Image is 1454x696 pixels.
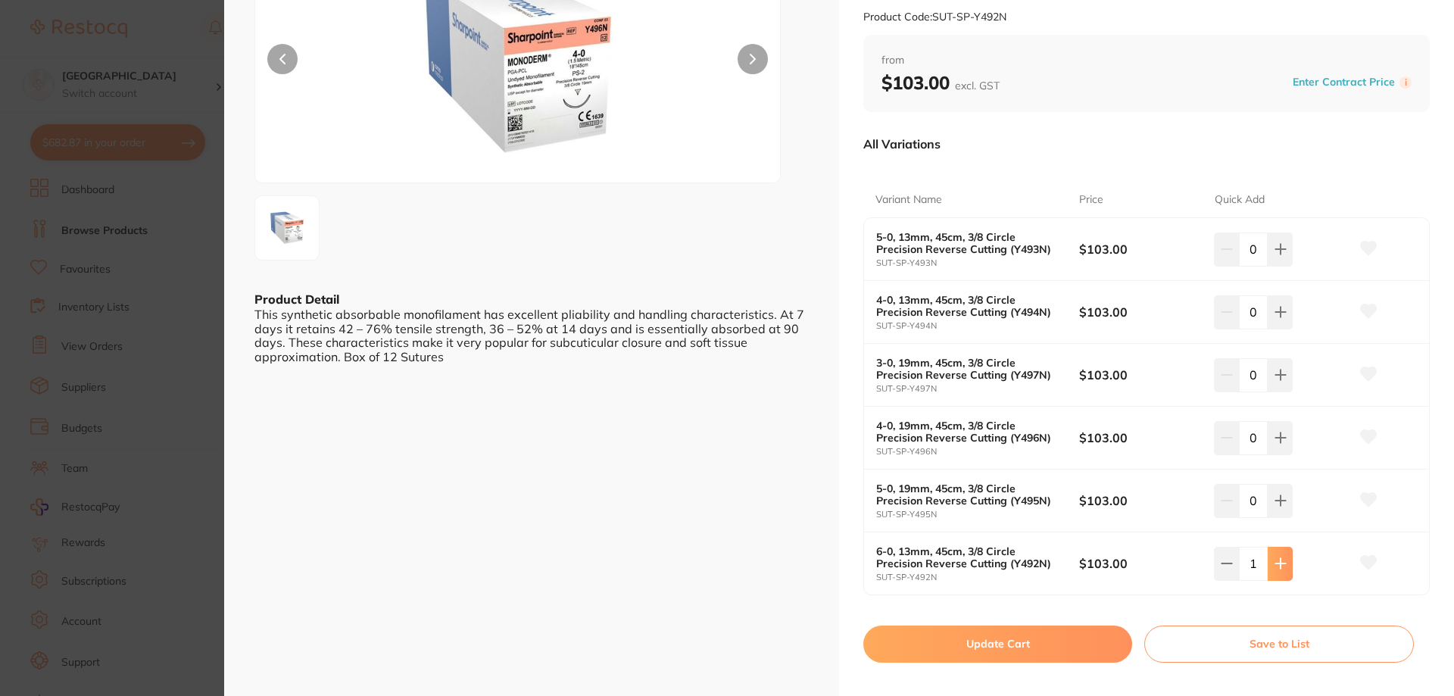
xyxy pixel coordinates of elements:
b: Product Detail [254,292,339,307]
div: This synthetic absorbable monofilament has excellent pliability and handling characteristics. At ... [254,307,809,364]
b: $103.00 [1079,492,1201,509]
small: SUT-SP-Y495N [876,510,1079,520]
b: $103.00 [1079,304,1201,320]
small: Product Code: SUT-SP-Y492N [863,11,1006,23]
span: excl. GST [955,79,1000,92]
label: i [1399,76,1412,89]
p: Quick Add [1215,192,1265,208]
small: SUT-SP-Y493N [876,258,1079,268]
b: $103.00 [1079,367,1201,383]
p: Variant Name [875,192,942,208]
button: Enter Contract Price [1288,75,1399,89]
b: $103.00 [1079,429,1201,446]
small: SUT-SP-Y494N [876,321,1079,331]
img: cGc [260,201,314,255]
b: 4-0, 13mm, 45cm, 3/8 Circle Precision Reverse Cutting (Y494N) [876,294,1059,318]
b: 5-0, 13mm, 45cm, 3/8 Circle Precision Reverse Cutting (Y493N) [876,231,1059,255]
span: from [881,53,1412,68]
button: Save to List [1144,626,1414,662]
b: 3-0, 19mm, 45cm, 3/8 Circle Precision Reverse Cutting (Y497N) [876,357,1059,381]
p: All Variations [863,136,941,151]
b: 4-0, 19mm, 45cm, 3/8 Circle Precision Reverse Cutting (Y496N) [876,420,1059,444]
small: SUT-SP-Y497N [876,384,1079,394]
small: SUT-SP-Y496N [876,447,1079,457]
p: Price [1079,192,1103,208]
small: SUT-SP-Y492N [876,573,1079,582]
b: 6-0, 13mm, 45cm, 3/8 Circle Precision Reverse Cutting (Y492N) [876,545,1059,570]
b: $103.00 [1079,555,1201,572]
b: $103.00 [881,71,1000,94]
button: Update Cart [863,626,1132,662]
b: $103.00 [1079,241,1201,257]
b: 5-0, 19mm, 45cm, 3/8 Circle Precision Reverse Cutting (Y495N) [876,482,1059,507]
